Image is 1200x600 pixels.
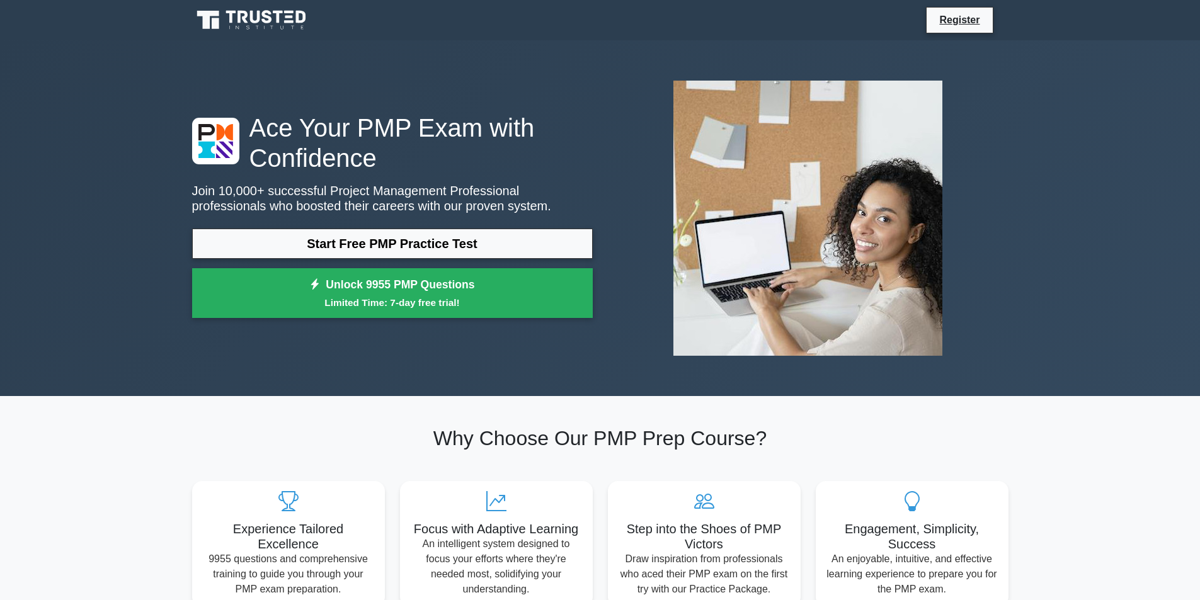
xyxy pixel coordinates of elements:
[202,552,375,597] p: 9955 questions and comprehensive training to guide you through your PMP exam preparation.
[192,229,593,259] a: Start Free PMP Practice Test
[410,521,583,536] h5: Focus with Adaptive Learning
[932,12,987,28] a: Register
[192,426,1009,450] h2: Why Choose Our PMP Prep Course?
[826,552,998,597] p: An enjoyable, intuitive, and effective learning experience to prepare you for the PMP exam.
[410,536,583,597] p: An intelligent system designed to focus your efforts where they're needed most, solidifying your ...
[192,113,593,173] h1: Ace Your PMP Exam with Confidence
[192,183,593,213] p: Join 10,000+ successful Project Management Professional professionals who boosted their careers w...
[618,521,791,552] h5: Step into the Shoes of PMP Victors
[826,521,998,552] h5: Engagement, Simplicity, Success
[202,521,375,552] h5: Experience Tailored Excellence
[618,552,791,597] p: Draw inspiration from professionals who aced their PMP exam on the first try with our Practice Pa...
[192,268,593,319] a: Unlock 9955 PMP QuestionsLimited Time: 7-day free trial!
[208,295,577,310] small: Limited Time: 7-day free trial!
